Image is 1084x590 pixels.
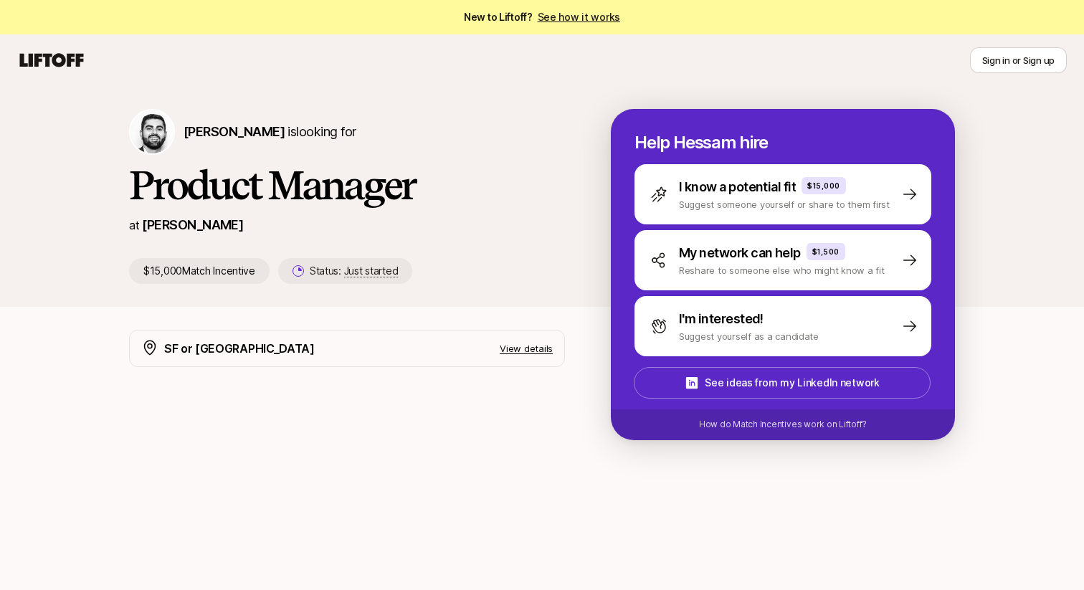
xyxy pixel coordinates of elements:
[538,11,621,23] a: See how it works
[812,246,840,257] p: $1,500
[705,374,879,391] p: See ideas from my LinkedIn network
[634,133,931,153] p: Help Hessam hire
[679,263,885,277] p: Reshare to someone else who might know a fit
[344,265,399,277] span: Just started
[130,110,173,153] img: Hessam Mostajabi
[310,262,398,280] p: Status:
[184,124,285,139] span: [PERSON_NAME]
[970,47,1067,73] button: Sign in or Sign up
[634,367,931,399] button: See ideas from my LinkedIn network
[679,329,819,343] p: Suggest yourself as a candidate
[464,9,620,26] span: New to Liftoff?
[129,216,139,234] p: at
[679,309,764,329] p: I'm interested!
[699,418,867,431] p: How do Match Incentives work on Liftoff?
[142,217,243,232] a: [PERSON_NAME]
[679,177,796,197] p: I know a potential fit
[679,197,890,211] p: Suggest someone yourself or share to them first
[807,180,840,191] p: $15,000
[164,339,315,358] p: SF or [GEOGRAPHIC_DATA]
[500,341,553,356] p: View details
[129,163,565,206] h1: Product Manager
[129,258,270,284] p: $15,000 Match Incentive
[679,243,801,263] p: My network can help
[184,122,356,142] p: is looking for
